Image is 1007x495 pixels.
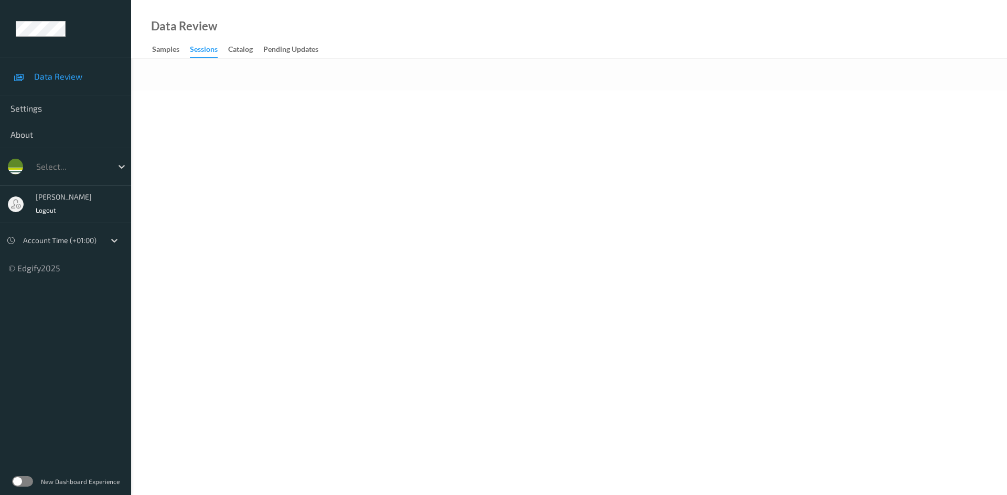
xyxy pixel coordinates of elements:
[228,44,253,57] div: Catalog
[228,42,263,57] a: Catalog
[190,44,218,58] div: Sessions
[263,44,318,57] div: Pending Updates
[152,44,179,57] div: Samples
[152,42,190,57] a: Samples
[190,42,228,58] a: Sessions
[151,21,217,31] div: Data Review
[263,42,329,57] a: Pending Updates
